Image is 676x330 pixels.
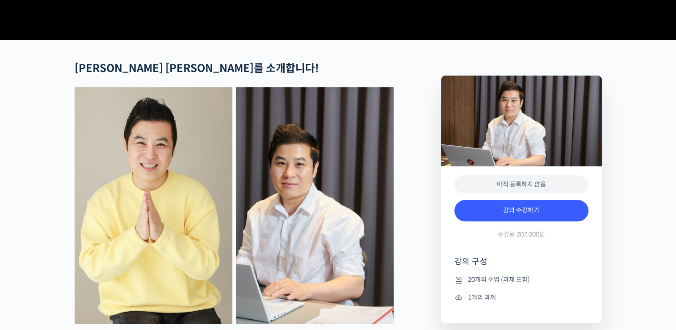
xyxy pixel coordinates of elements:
[59,256,115,278] a: 대화
[138,269,149,276] span: 설정
[115,256,172,278] a: 설정
[454,292,588,303] li: 1개의 과제
[75,62,394,75] h2: [PERSON_NAME] [PERSON_NAME]를 소개합니다!
[82,270,92,277] span: 대화
[454,200,588,221] a: 강의 수강하기
[498,230,545,239] span: 수강료 207,000원
[454,175,588,194] div: 아직 등록하지 않음
[3,256,59,278] a: 홈
[454,256,588,274] h4: 강의 구성
[28,269,34,276] span: 홈
[454,275,588,285] li: 20개의 수업 (과제 포함)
